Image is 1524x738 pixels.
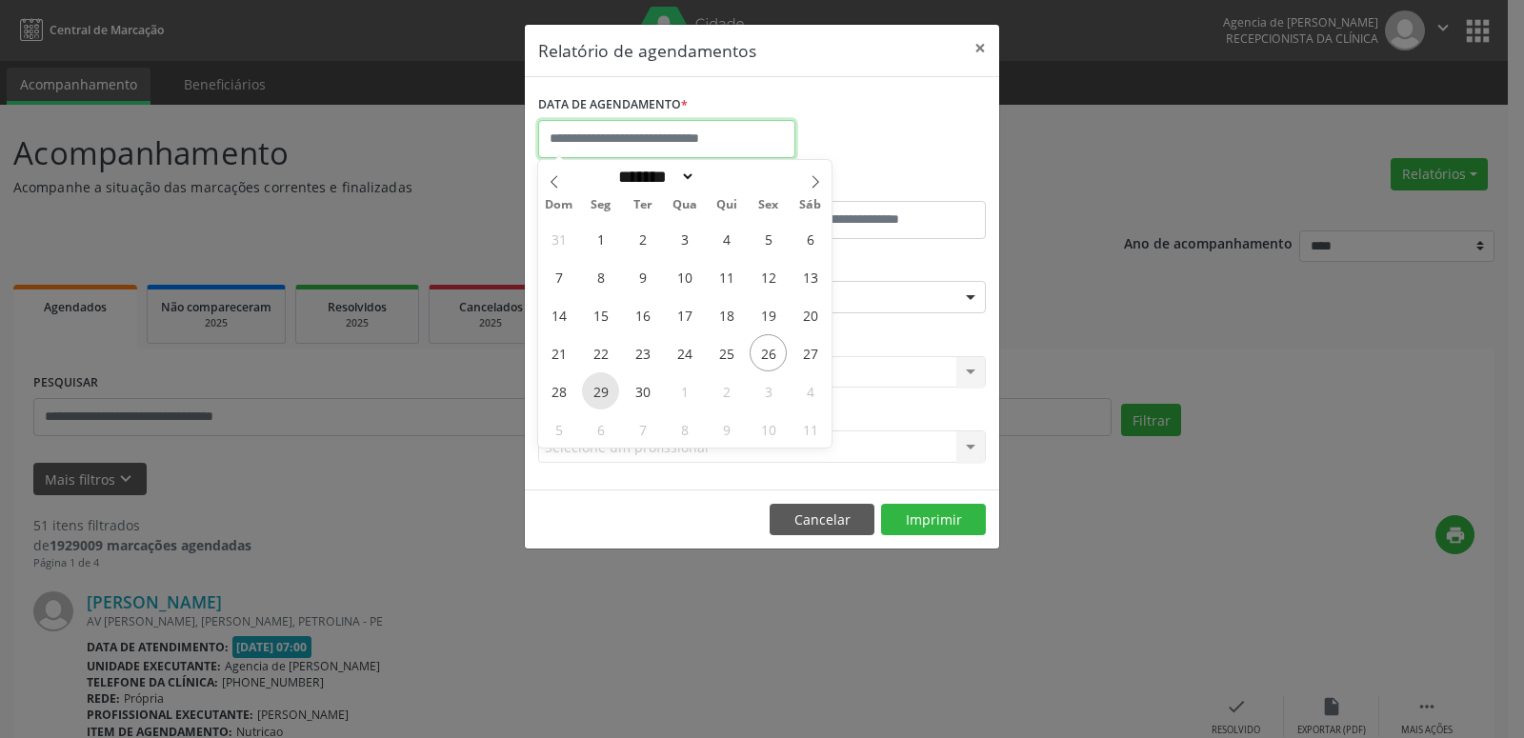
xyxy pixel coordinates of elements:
[540,410,577,448] span: Outubro 5, 2025
[624,258,661,295] span: Setembro 9, 2025
[538,38,756,63] h5: Relatório de agendamentos
[961,25,999,71] button: Close
[540,372,577,409] span: Setembro 28, 2025
[582,372,619,409] span: Setembro 29, 2025
[664,199,706,211] span: Qua
[582,296,619,333] span: Setembro 15, 2025
[708,410,745,448] span: Outubro 9, 2025
[666,372,703,409] span: Outubro 1, 2025
[750,258,787,295] span: Setembro 12, 2025
[708,334,745,371] span: Setembro 25, 2025
[790,199,832,211] span: Sáb
[792,372,829,409] span: Outubro 4, 2025
[792,410,829,448] span: Outubro 11, 2025
[666,334,703,371] span: Setembro 24, 2025
[666,220,703,257] span: Setembro 3, 2025
[624,410,661,448] span: Outubro 7, 2025
[708,372,745,409] span: Outubro 2, 2025
[792,258,829,295] span: Setembro 13, 2025
[624,372,661,409] span: Setembro 30, 2025
[792,220,829,257] span: Setembro 6, 2025
[708,258,745,295] span: Setembro 11, 2025
[624,220,661,257] span: Setembro 2, 2025
[767,171,986,201] label: ATÉ
[881,504,986,536] button: Imprimir
[708,296,745,333] span: Setembro 18, 2025
[540,258,577,295] span: Setembro 7, 2025
[612,167,695,187] select: Month
[540,220,577,257] span: Agosto 31, 2025
[538,90,688,120] label: DATA DE AGENDAMENTO
[708,220,745,257] span: Setembro 4, 2025
[750,372,787,409] span: Outubro 3, 2025
[538,199,580,211] span: Dom
[582,258,619,295] span: Setembro 8, 2025
[706,199,748,211] span: Qui
[770,504,874,536] button: Cancelar
[540,296,577,333] span: Setembro 14, 2025
[750,296,787,333] span: Setembro 19, 2025
[580,199,622,211] span: Seg
[750,410,787,448] span: Outubro 10, 2025
[622,199,664,211] span: Ter
[540,334,577,371] span: Setembro 21, 2025
[624,334,661,371] span: Setembro 23, 2025
[624,296,661,333] span: Setembro 16, 2025
[748,199,790,211] span: Sex
[582,334,619,371] span: Setembro 22, 2025
[666,296,703,333] span: Setembro 17, 2025
[792,334,829,371] span: Setembro 27, 2025
[666,258,703,295] span: Setembro 10, 2025
[582,220,619,257] span: Setembro 1, 2025
[582,410,619,448] span: Outubro 6, 2025
[750,220,787,257] span: Setembro 5, 2025
[750,334,787,371] span: Setembro 26, 2025
[695,167,758,187] input: Year
[666,410,703,448] span: Outubro 8, 2025
[792,296,829,333] span: Setembro 20, 2025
